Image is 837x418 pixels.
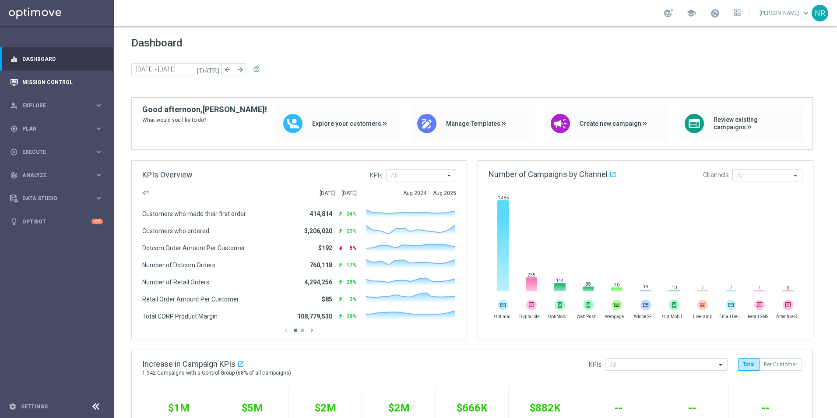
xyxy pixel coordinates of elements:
span: school [686,8,696,18]
div: Analyze [10,171,95,179]
i: track_changes [10,171,18,179]
div: NR [812,5,828,21]
div: Mission Control [10,71,103,94]
span: Analyze [22,173,95,178]
button: person_search Explore keyboard_arrow_right [10,102,103,109]
div: Optibot [10,210,103,233]
i: keyboard_arrow_right [95,124,103,133]
i: settings [9,403,17,411]
button: play_circle_outline Execute keyboard_arrow_right [10,149,103,156]
button: lightbulb Optibot +10 [10,218,103,225]
a: [PERSON_NAME]keyboard_arrow_down [759,7,812,20]
button: Data Studio keyboard_arrow_right [10,195,103,202]
i: person_search [10,102,18,110]
button: equalizer Dashboard [10,56,103,63]
div: Data Studio [10,195,95,202]
div: Dashboard [10,47,103,71]
i: equalizer [10,55,18,63]
span: Explore [22,103,95,108]
i: keyboard_arrow_right [95,148,103,156]
span: Data Studio [22,196,95,201]
a: Settings [21,404,48,409]
a: Optibot [22,210,91,233]
div: Execute [10,148,95,156]
button: track_changes Analyze keyboard_arrow_right [10,172,103,179]
div: +10 [91,219,103,224]
button: gps_fixed Plan keyboard_arrow_right [10,125,103,132]
i: keyboard_arrow_right [95,194,103,202]
span: keyboard_arrow_down [801,8,811,18]
a: Mission Control [22,71,103,94]
a: Dashboard [22,47,103,71]
i: play_circle_outline [10,148,18,156]
span: Plan [22,126,95,131]
div: Plan [10,125,95,133]
span: Execute [22,149,95,155]
button: Mission Control [10,79,103,86]
i: keyboard_arrow_right [95,101,103,110]
div: Explore [10,102,95,110]
i: keyboard_arrow_right [95,171,103,179]
i: lightbulb [10,218,18,226]
i: gps_fixed [10,125,18,133]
